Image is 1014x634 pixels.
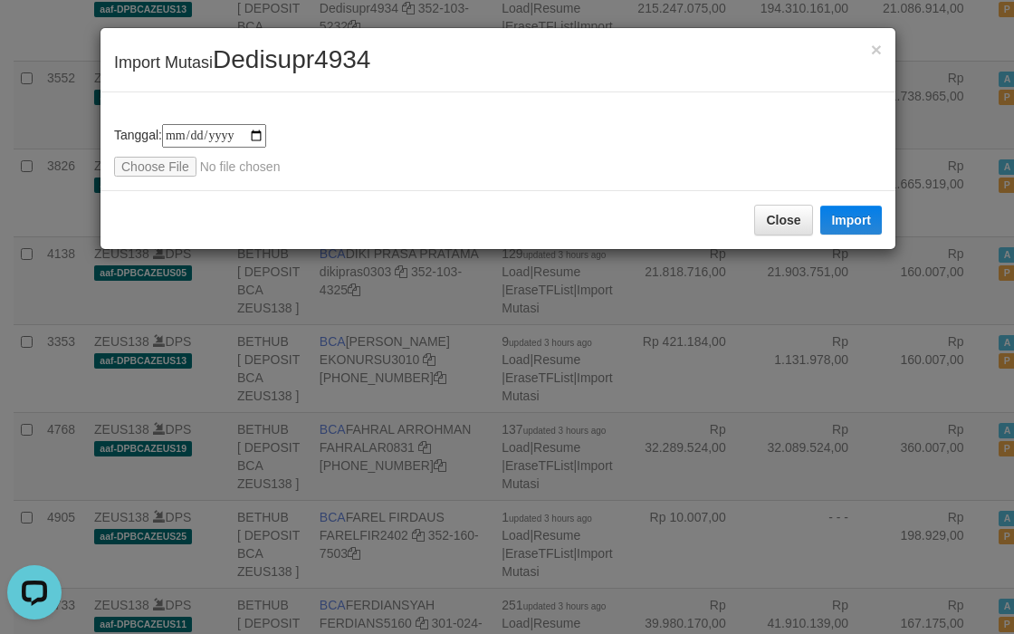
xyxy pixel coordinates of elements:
[114,124,882,177] div: Tanggal:
[213,45,370,73] span: Dedisupr4934
[871,39,882,60] span: ×
[7,7,62,62] button: Open LiveChat chat widget
[820,206,882,235] button: Import
[871,40,882,59] button: Close
[114,53,370,72] span: Import Mutasi
[754,205,812,235] button: Close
